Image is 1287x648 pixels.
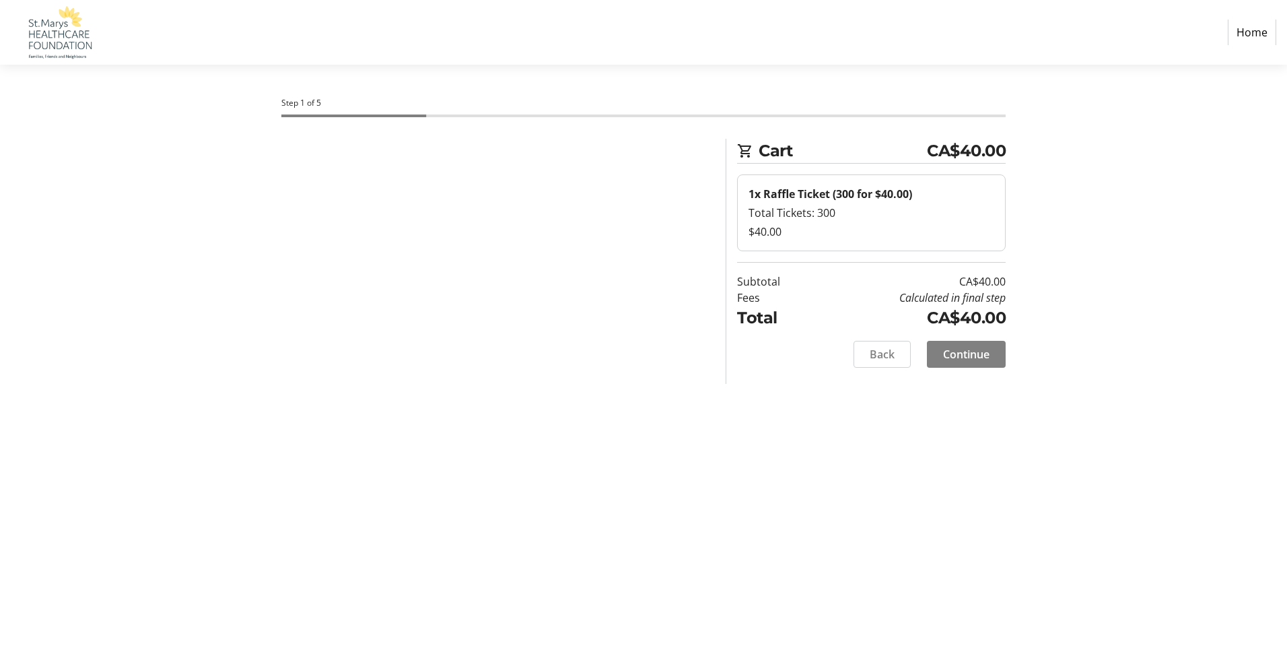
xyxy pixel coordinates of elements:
span: Back [870,346,895,362]
div: Step 1 of 5 [281,97,1006,109]
span: Continue [943,346,989,362]
button: Back [854,341,911,368]
td: Total [737,306,814,330]
td: Subtotal [737,273,814,290]
td: Calculated in final step [814,290,1006,306]
a: Home [1228,20,1276,45]
span: Cart [759,139,927,163]
span: CA$40.00 [927,139,1006,163]
td: Fees [737,290,814,306]
td: CA$40.00 [814,273,1006,290]
strong: 1x Raffle Ticket (300 for $40.00) [749,187,912,201]
div: $40.00 [749,224,994,240]
div: Total Tickets: 300 [749,205,994,221]
td: CA$40.00 [814,306,1006,330]
img: St. Marys Healthcare Foundation's Logo [11,5,106,59]
button: Continue [927,341,1006,368]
